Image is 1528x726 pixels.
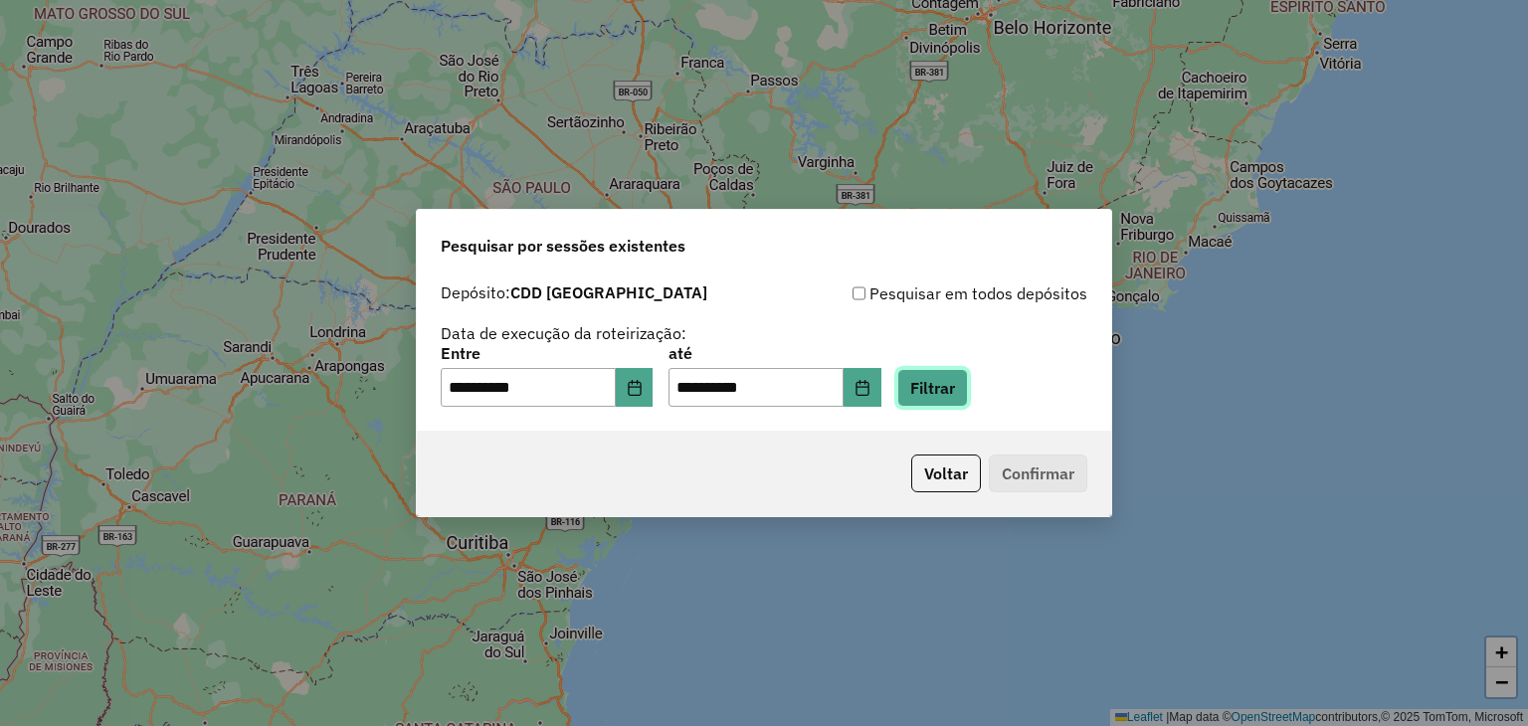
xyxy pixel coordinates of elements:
[897,369,968,407] button: Filtrar
[668,341,880,365] label: até
[510,282,707,302] strong: CDD [GEOGRAPHIC_DATA]
[441,321,686,345] label: Data de execução da roteirização:
[441,341,653,365] label: Entre
[764,281,1087,305] div: Pesquisar em todos depósitos
[441,234,685,258] span: Pesquisar por sessões existentes
[911,454,981,492] button: Voltar
[616,368,654,408] button: Choose Date
[441,280,707,304] label: Depósito:
[844,368,881,408] button: Choose Date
